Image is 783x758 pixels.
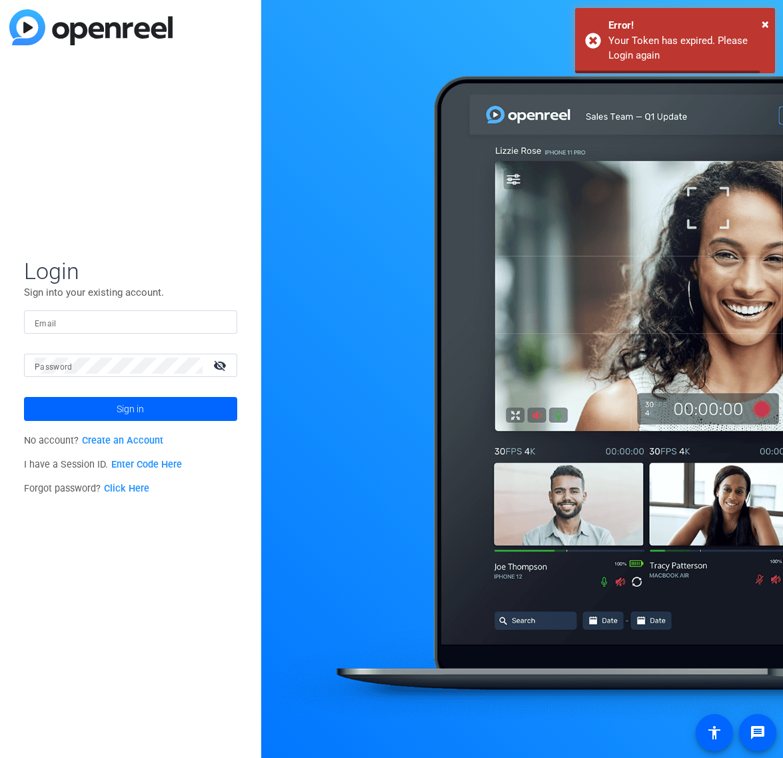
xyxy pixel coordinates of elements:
[608,33,765,63] div: Your Token has expired. Please Login again
[9,9,173,45] img: blue-gradient.svg
[24,257,237,285] span: Login
[706,725,722,741] mat-icon: accessibility
[762,16,769,32] span: ×
[205,356,237,375] mat-icon: visibility_off
[762,14,769,34] button: Close
[24,459,182,470] span: I have a Session ID.
[24,483,149,494] span: Forgot password?
[24,285,237,300] p: Sign into your existing account.
[82,435,163,446] a: Create an Account
[35,314,227,330] input: Enter Email Address
[35,362,73,372] mat-label: Password
[111,459,182,470] a: Enter Code Here
[35,319,57,328] mat-label: Email
[608,18,765,33] div: Error!
[24,435,163,446] span: No account?
[24,397,237,421] button: Sign in
[750,725,766,741] mat-icon: message
[104,483,149,494] a: Click Here
[117,392,144,426] span: Sign in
